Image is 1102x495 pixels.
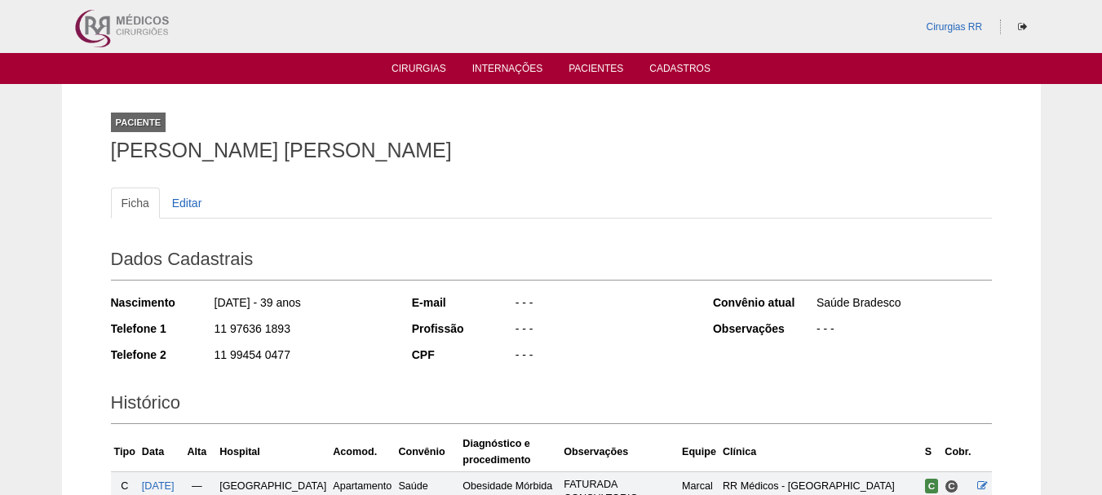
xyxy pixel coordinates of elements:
th: Acomod. [330,432,395,472]
div: - - - [514,347,691,367]
div: 11 97636 1893 [213,320,390,341]
a: Internações [472,63,543,79]
th: Cobr. [941,432,974,472]
div: Telefone 1 [111,320,213,337]
a: Cirurgias RR [926,21,982,33]
div: Observações [713,320,815,337]
a: Pacientes [569,63,623,79]
th: Equipe [679,432,719,472]
a: [DATE] [142,480,175,492]
th: Diagnóstico e procedimento [459,432,560,472]
th: Hospital [216,432,330,472]
div: - - - [815,320,992,341]
th: Convênio [395,432,459,472]
th: Alta [178,432,217,472]
th: Clínica [719,432,922,472]
th: Observações [560,432,679,472]
div: Convênio atual [713,294,815,311]
div: Nascimento [111,294,213,311]
span: Consultório [945,480,958,493]
h1: [PERSON_NAME] [PERSON_NAME] [111,140,992,161]
div: Paciente [111,113,166,132]
div: [DATE] - 39 anos [213,294,390,315]
div: C [114,478,135,494]
a: Cirurgias [392,63,446,79]
div: E-mail [412,294,514,311]
a: Editar [162,188,213,219]
div: 11 99454 0477 [213,347,390,367]
a: Ficha [111,188,160,219]
a: Cadastros [649,63,710,79]
h2: Histórico [111,387,992,424]
th: S [922,432,942,472]
div: - - - [514,294,691,315]
h2: Dados Cadastrais [111,243,992,281]
div: - - - [514,320,691,341]
div: Telefone 2 [111,347,213,363]
div: Saúde Bradesco [815,294,992,315]
div: Profissão [412,320,514,337]
span: Confirmada [925,479,939,493]
th: Data [139,432,178,472]
div: CPF [412,347,514,363]
th: Tipo [111,432,139,472]
i: Sair [1018,22,1027,32]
